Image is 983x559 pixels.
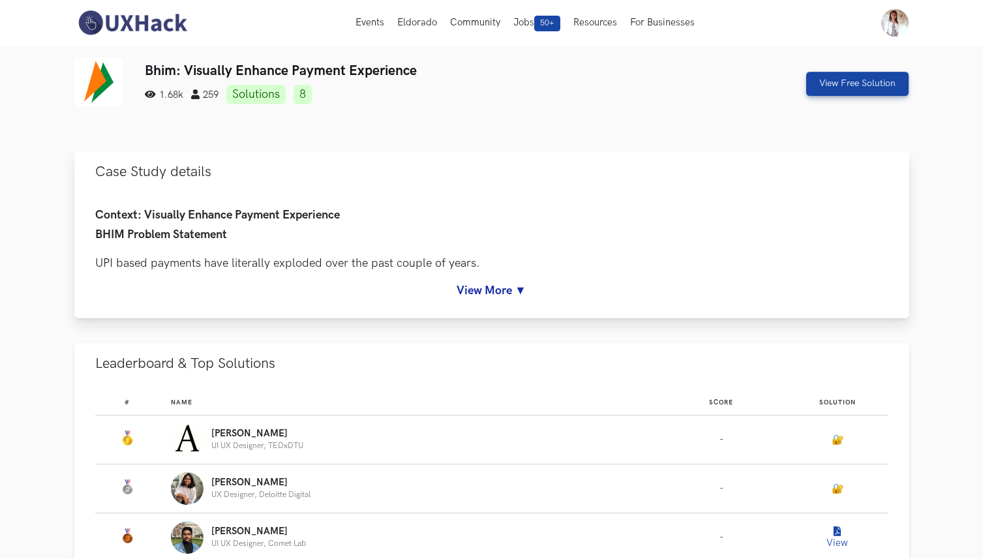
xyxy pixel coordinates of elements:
a: 🔐 [832,434,843,446]
img: Profile photo [171,472,204,505]
img: UXHack-logo.png [74,9,190,37]
span: BHIM Problem Statement [95,228,227,241]
span: # [125,399,130,406]
h3: Bhim: Visually Enhance Payment Experience [145,63,697,79]
span: 259 [191,89,219,100]
img: Profile photo [171,423,204,456]
p: UI UX Designer, TEDxDTU [211,442,303,450]
a: 🔐 [832,483,843,494]
p: [PERSON_NAME] [211,526,306,537]
p: UI UX Designer, Comet Lab [211,539,306,548]
span: Leaderboard & Top Solutions [95,355,275,372]
img: Silver Medal [119,479,135,495]
button: Case Study details [74,151,909,192]
p: [PERSON_NAME] [211,429,303,439]
span: Case Study details [95,163,211,181]
p: [PERSON_NAME] [211,477,310,488]
img: Profile photo [171,521,204,554]
td: - [656,415,787,464]
button: Leaderboard & Top Solutions [74,343,909,384]
span: Score [709,399,733,406]
span: 50+ [534,16,560,31]
img: Bronze Medal [119,528,135,544]
p: UPI based payments have literally exploded over the past couple of years. [95,255,888,271]
a: 8 [294,85,312,104]
span: 1.68k [145,89,183,100]
td: - [656,464,787,513]
a: View More ▼ [95,284,888,297]
img: Bhim logo [74,57,123,106]
img: Gold Medal [119,431,135,446]
p: UX Designer, Deloitte Digital [211,491,310,499]
a: View Free Solution [806,72,909,96]
h4: Context: Visually Enhance Payment Experience [95,209,888,222]
img: Your profile pic [881,9,909,37]
span: Solution [819,399,856,406]
span: Name [171,399,192,406]
div: Case Study details [74,192,909,318]
button: View [824,524,851,551]
a: Solutions [226,85,286,104]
